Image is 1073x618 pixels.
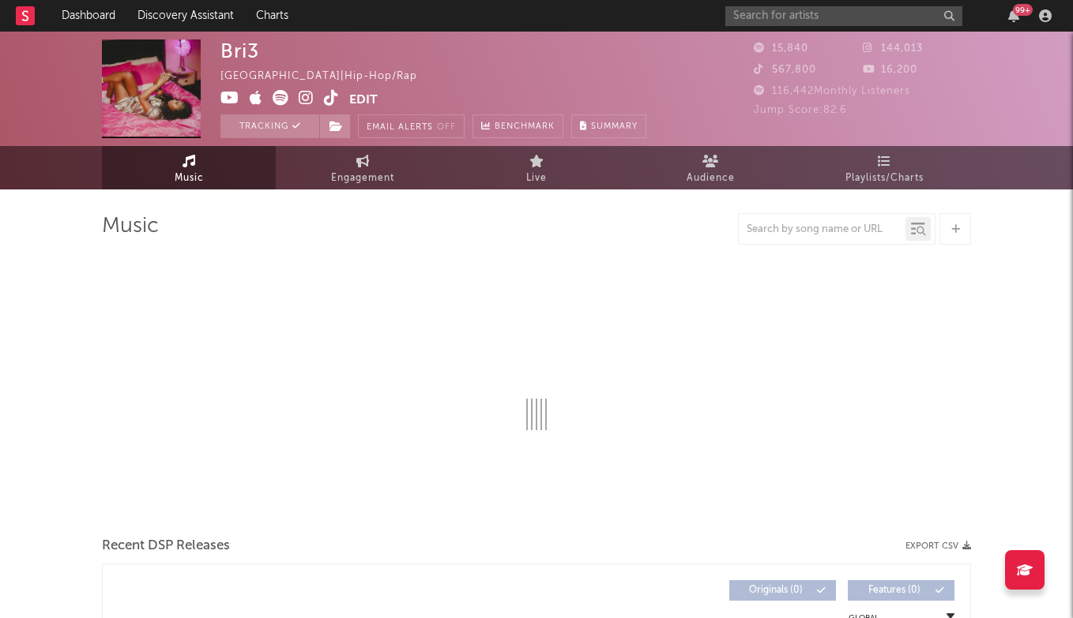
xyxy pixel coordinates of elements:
a: Live [450,146,623,189]
button: Summary [571,114,646,138]
span: Audience [687,169,735,188]
div: [GEOGRAPHIC_DATA] | Hip-Hop/Rap [220,67,435,86]
span: Jump Score: 82.6 [754,105,847,115]
button: Edit [349,90,378,110]
a: Music [102,146,276,189]
span: Benchmark [495,118,555,137]
input: Search by song name or URL [739,223,905,236]
span: Summary [591,122,638,131]
span: Live [526,169,547,188]
a: Engagement [276,146,450,189]
span: Features ( 0 ) [858,586,931,595]
span: 567,800 [754,65,816,75]
a: Audience [623,146,797,189]
span: Playlists/Charts [845,169,924,188]
span: 16,200 [863,65,917,75]
button: 99+ [1008,9,1019,22]
button: Email AlertsOff [358,114,465,138]
span: Music [175,169,204,188]
span: Recent DSP Releases [102,537,230,556]
button: Tracking [220,114,319,138]
button: Export CSV [905,541,971,551]
span: 144,013 [863,43,923,54]
div: 99 + [1013,4,1033,16]
span: 15,840 [754,43,808,54]
span: Originals ( 0 ) [740,586,812,595]
button: Features(0) [848,580,954,601]
em: Off [437,123,456,132]
button: Originals(0) [729,580,836,601]
a: Playlists/Charts [797,146,971,189]
span: 116,442 Monthly Listeners [754,86,910,96]
div: Bri3 [220,39,259,62]
span: Engagement [331,169,394,188]
input: Search for artists [725,6,962,26]
a: Benchmark [472,114,563,138]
